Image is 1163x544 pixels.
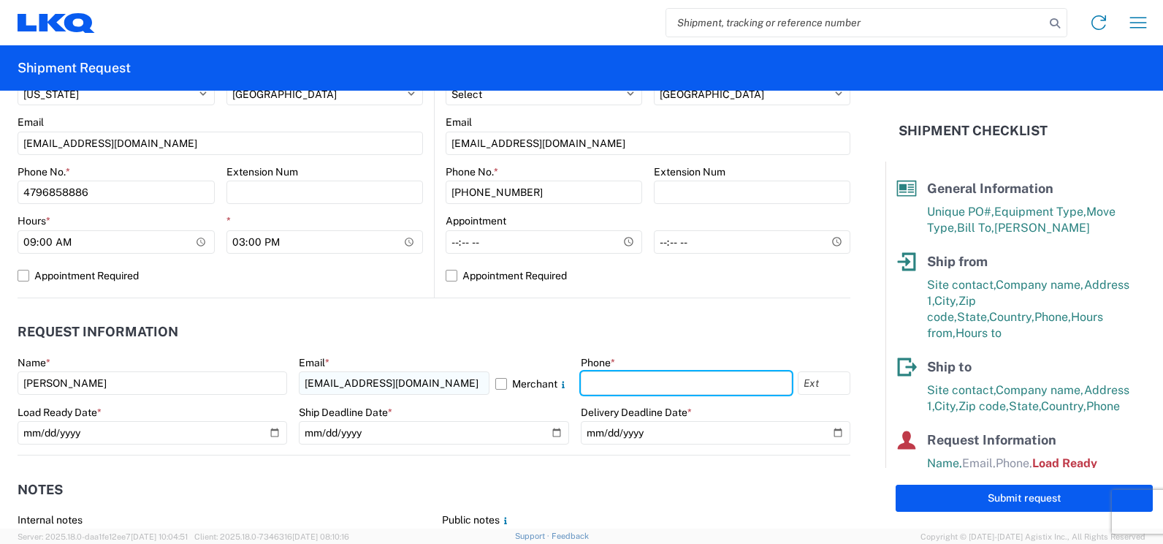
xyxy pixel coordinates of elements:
span: [DATE] 08:10:16 [292,532,349,541]
span: Server: 2025.18.0-daa1fe12ee7 [18,532,188,541]
span: Phone [1086,399,1120,413]
label: Ship Deadline Date [299,406,392,419]
span: Ship from [927,254,988,269]
span: Country, [989,310,1034,324]
span: Copyright © [DATE]-[DATE] Agistix Inc., All Rights Reserved [920,530,1145,543]
span: Bill To, [957,221,994,235]
label: Email [18,116,44,129]
label: Phone No. [18,165,70,178]
label: Load Ready Date [18,406,102,419]
label: Hours [18,214,50,227]
h2: Notes [18,483,63,497]
a: Feedback [552,532,589,540]
span: Zip code, [958,399,1009,413]
span: Request Information [927,432,1056,447]
span: Hours to [956,326,1002,340]
label: Public notes [442,513,511,526]
span: [PERSON_NAME] [994,221,1090,235]
span: City, [934,399,958,413]
label: Name [18,356,50,369]
span: City, [934,294,958,308]
span: Country, [1041,399,1086,413]
span: Site contact, [927,278,996,292]
span: Phone, [996,456,1032,470]
label: Extension Num [654,165,725,178]
label: Internal notes [18,513,83,526]
label: Delivery Deadline Date [581,406,692,419]
span: Company name, [996,278,1084,292]
button: Submit request [896,485,1153,512]
a: Support [515,532,552,540]
label: Phone [581,356,615,369]
span: Ship to [927,359,972,374]
span: State, [957,310,989,324]
span: [DATE] 10:04:51 [131,532,188,541]
h2: Shipment Request [18,59,131,77]
span: Client: 2025.18.0-7346316 [194,532,349,541]
label: Email [299,356,329,369]
span: Equipment Type, [994,205,1086,219]
span: Site contact, [927,383,996,397]
span: Unique PO#, [927,205,994,219]
label: Phone No. [446,165,498,178]
label: Merchant [495,371,569,395]
label: Email [446,116,472,129]
label: Appointment Required [446,264,850,287]
span: Name, [927,456,962,470]
label: Extension Num [226,165,298,178]
span: State, [1009,399,1041,413]
span: Email, [962,456,996,470]
h2: Request Information [18,325,178,339]
h2: Shipment Checklist [899,122,1048,140]
input: Shipment, tracking or reference number [666,9,1045,37]
span: Phone, [1034,310,1071,324]
span: Company name, [996,383,1084,397]
label: Appointment Required [18,264,423,287]
span: General Information [927,181,1053,196]
input: Ext [798,371,850,395]
label: Appointment [446,214,506,227]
